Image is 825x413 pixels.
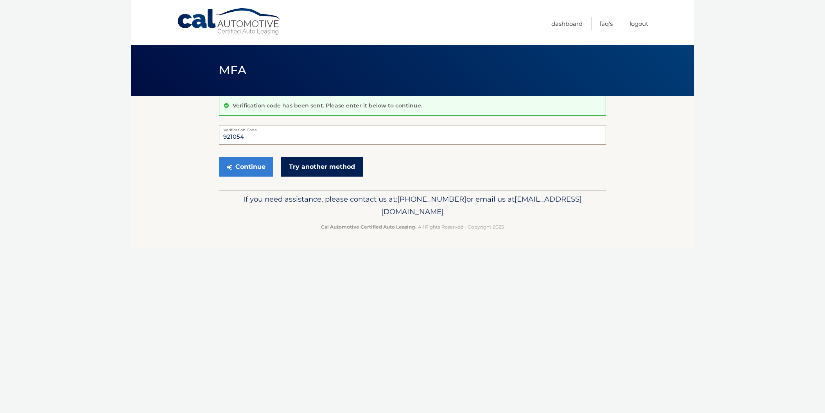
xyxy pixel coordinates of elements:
[224,193,601,218] p: If you need assistance, please contact us at: or email us at
[219,125,606,131] label: Verification Code
[224,223,601,231] p: - All Rights Reserved - Copyright 2025
[321,224,415,230] strong: Cal Automotive Certified Auto Leasing
[177,8,282,36] a: Cal Automotive
[630,17,648,30] a: Logout
[381,195,582,216] span: [EMAIL_ADDRESS][DOMAIN_NAME]
[219,125,606,145] input: Verification Code
[281,157,363,177] a: Try another method
[219,63,246,77] span: MFA
[397,195,466,204] span: [PHONE_NUMBER]
[219,157,273,177] button: Continue
[233,102,422,109] p: Verification code has been sent. Please enter it below to continue.
[551,17,583,30] a: Dashboard
[599,17,613,30] a: FAQ's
